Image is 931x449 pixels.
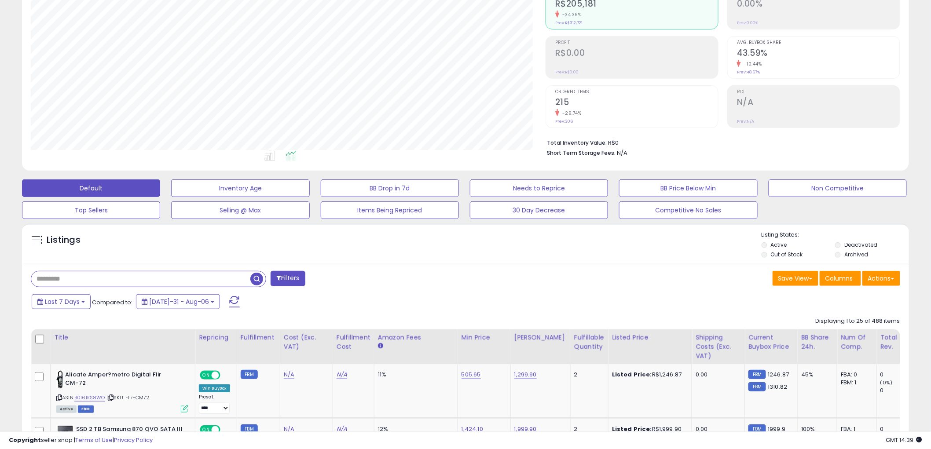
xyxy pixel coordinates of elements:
[737,40,900,45] span: Avg. Buybox Share
[22,201,160,219] button: Top Sellers
[737,97,900,109] h2: N/A
[555,97,718,109] h2: 215
[612,370,652,379] b: Listed Price:
[9,436,41,444] strong: Copyright
[771,241,787,248] label: Active
[514,370,537,379] a: 1,299.90
[47,234,81,246] h5: Listings
[470,201,608,219] button: 30 Day Decrease
[862,271,900,286] button: Actions
[92,298,132,307] span: Compared to:
[22,179,160,197] button: Default
[114,436,153,444] a: Privacy Policy
[470,179,608,197] button: Needs to Reprice
[75,436,113,444] a: Terms of Use
[574,333,605,351] div: Fulfillable Quantity
[32,294,91,309] button: Last 7 Days
[886,436,922,444] span: 2025-08-14 14:39 GMT
[801,371,830,379] div: 45%
[321,179,459,197] button: BB Drop in 7d
[54,333,191,342] div: Title
[768,383,788,391] span: 1310.82
[378,333,454,342] div: Amazon Fees
[171,179,309,197] button: Inventory Age
[219,372,233,379] span: OFF
[284,333,329,351] div: Cost (Exc. VAT)
[559,110,582,117] small: -29.74%
[737,48,900,60] h2: 43.59%
[696,371,738,379] div: 0.00
[555,69,579,75] small: Prev: R$0.00
[612,333,688,342] div: Listed Price
[45,297,80,306] span: Last 7 Days
[880,333,913,351] div: Total Rev.
[574,371,601,379] div: 2
[617,149,627,157] span: N/A
[271,271,305,286] button: Filters
[737,69,760,75] small: Prev: 48.67%
[619,201,757,219] button: Competitive No Sales
[801,333,833,351] div: BB Share 24h.
[737,119,754,124] small: Prev: N/A
[555,90,718,95] span: Ordered Items
[378,371,451,379] div: 11%
[56,371,188,412] div: ASIN:
[149,297,209,306] span: [DATE]-31 - Aug-06
[771,251,803,258] label: Out of Stock
[748,370,766,379] small: FBM
[462,333,507,342] div: Min Price
[880,387,916,394] div: 0
[773,271,818,286] button: Save View
[555,119,573,124] small: Prev: 306
[9,436,153,445] div: seller snap | |
[337,333,370,351] div: Fulfillment Cost
[880,371,916,379] div: 0
[741,61,762,67] small: -10.44%
[841,333,873,351] div: Num of Comp.
[56,405,77,413] span: All listings currently available for purchase on Amazon
[65,371,172,389] b: Alicate Amper?metro Digital Flir CM-72
[555,48,718,60] h2: R$0.00
[241,333,276,342] div: Fulfillment
[337,370,347,379] a: N/A
[56,371,63,388] img: 417LDoKoYxL._SL40_.jpg
[769,179,907,197] button: Non Competitive
[199,333,233,342] div: Repricing
[547,137,894,147] li: R$0
[199,394,230,414] div: Preset:
[612,371,685,379] div: R$1,246.87
[559,11,582,18] small: -34.39%
[284,370,294,379] a: N/A
[841,371,870,379] div: FBA: 0
[321,201,459,219] button: Items Being Repriced
[820,271,861,286] button: Columns
[816,317,900,325] div: Displaying 1 to 25 of 488 items
[737,90,900,95] span: ROI
[748,382,766,391] small: FBM
[737,20,758,26] small: Prev: 0.00%
[462,370,481,379] a: 505.65
[378,342,383,350] small: Amazon Fees.
[696,333,741,361] div: Shipping Costs (Exc. VAT)
[555,40,718,45] span: Profit
[844,241,877,248] label: Deactivated
[201,372,212,379] span: ON
[199,384,230,392] div: Win BuyBox
[768,370,789,379] span: 1246.87
[78,405,94,413] span: FBM
[74,394,105,402] a: B0161KS8WO
[555,20,583,26] small: Prev: R$312,721
[844,251,868,258] label: Archived
[762,231,909,239] p: Listing States:
[547,149,616,157] b: Short Term Storage Fees:
[748,333,794,351] div: Current Buybox Price
[241,370,258,379] small: FBM
[619,179,757,197] button: BB Price Below Min
[136,294,220,309] button: [DATE]-31 - Aug-06
[841,379,870,387] div: FBM: 1
[171,201,309,219] button: Selling @ Max
[106,394,150,401] span: | SKU: Flir-CM72
[547,139,607,146] b: Total Inventory Value:
[825,274,853,283] span: Columns
[880,379,893,386] small: (0%)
